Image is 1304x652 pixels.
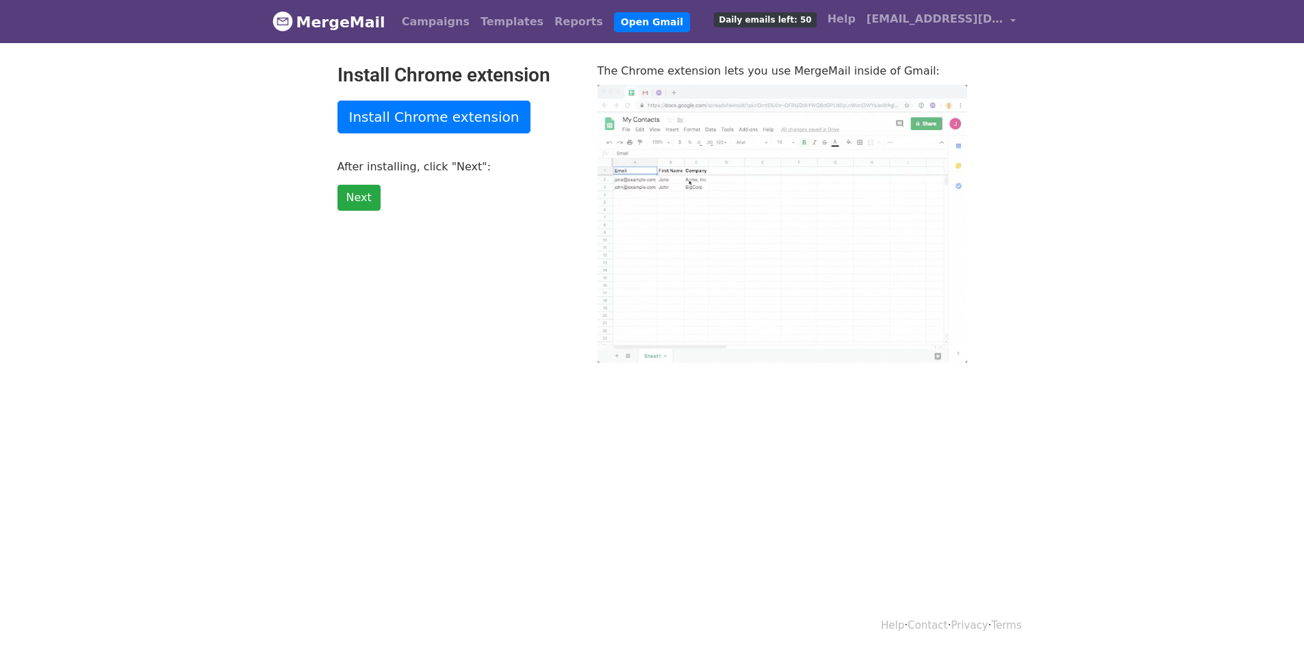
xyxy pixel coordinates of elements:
a: Help [822,5,861,33]
a: Privacy [951,619,988,631]
a: Daily emails left: 50 [708,5,821,33]
span: [EMAIL_ADDRESS][DOMAIN_NAME] [867,11,1003,27]
a: Open Gmail [614,12,690,32]
a: Help [881,619,904,631]
a: Install Chrome extension [337,101,531,133]
span: Daily emails left: 50 [714,12,816,27]
a: Contact [908,619,947,631]
a: Next [337,185,381,211]
a: Campaigns [396,8,475,36]
p: The Chrome extension lets you use MergeMail inside of Gmail: [598,64,967,78]
p: After installing, click "Next": [337,159,577,174]
a: [EMAIL_ADDRESS][DOMAIN_NAME] [861,5,1021,38]
a: Terms [991,619,1021,631]
a: Templates [475,8,549,36]
a: MergeMail [272,8,385,36]
img: MergeMail logo [272,11,293,31]
h2: Install Chrome extension [337,64,577,87]
a: Reports [549,8,609,36]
